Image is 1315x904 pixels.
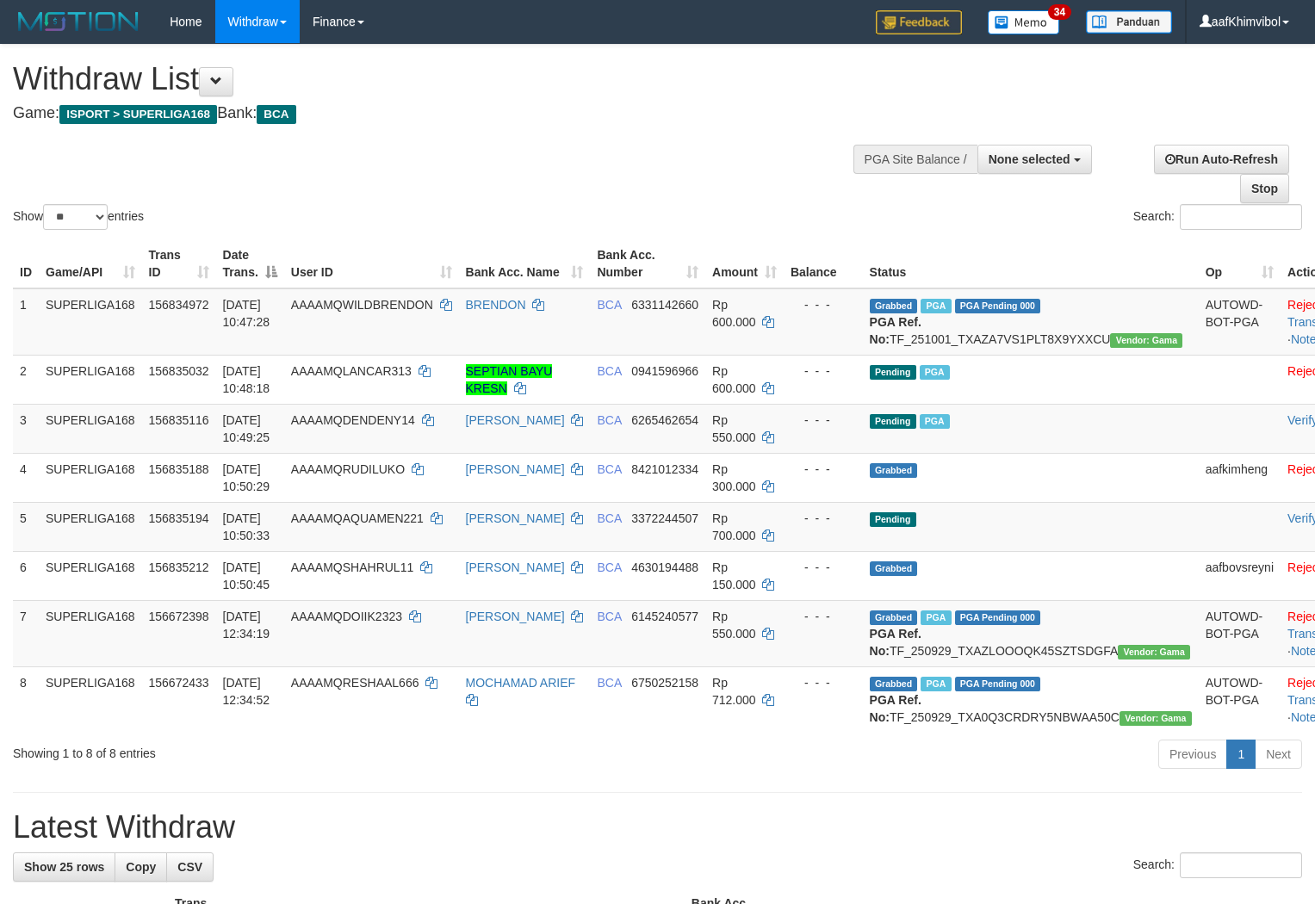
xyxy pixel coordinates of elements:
td: SUPERLIGA168 [39,355,142,404]
th: Status [863,239,1199,288]
span: Grabbed [870,463,918,478]
img: MOTION_logo.png [13,9,144,34]
th: Date Trans.: activate to sort column descending [216,239,284,288]
h4: Game: Bank: [13,105,859,122]
span: BCA [597,560,621,574]
td: SUPERLIGA168 [39,453,142,502]
th: Bank Acc. Name: activate to sort column ascending [459,239,591,288]
span: Copy 6331142660 to clipboard [631,298,698,312]
span: PGA Pending [955,677,1041,691]
td: 4 [13,453,39,502]
a: Next [1255,740,1302,769]
span: Copy 8421012334 to clipboard [631,462,698,476]
span: PGA Pending [955,299,1041,313]
div: - - - [791,674,856,691]
span: Copy 0941596966 to clipboard [631,364,698,378]
span: Marked by aafsoycanthlai [921,677,951,691]
span: AAAAMQDOIIK2323 [291,610,402,623]
a: [PERSON_NAME] [466,610,565,623]
b: PGA Ref. No: [870,627,921,658]
span: Show 25 rows [24,860,104,874]
a: [PERSON_NAME] [466,511,565,525]
td: SUPERLIGA168 [39,600,142,666]
td: TF_250929_TXAZLOOOQK45SZTSDGFA [863,600,1199,666]
span: [DATE] 12:34:19 [223,610,270,641]
b: PGA Ref. No: [870,315,921,346]
span: 156834972 [149,298,209,312]
a: [PERSON_NAME] [466,560,565,574]
span: Rp 550.000 [712,413,756,444]
span: PGA Pending [955,610,1041,625]
span: [DATE] 12:34:52 [223,676,270,707]
span: 156835032 [149,364,209,378]
span: Rp 150.000 [712,560,756,591]
span: Vendor URL: https://trx31.1velocity.biz [1110,333,1182,348]
td: 7 [13,600,39,666]
span: [DATE] 10:47:28 [223,298,270,329]
td: SUPERLIGA168 [39,502,142,551]
span: 156835194 [149,511,209,525]
label: Search: [1133,204,1302,230]
div: - - - [791,461,856,478]
td: aafkimheng [1199,453,1281,502]
td: 8 [13,666,39,733]
span: [DATE] 10:50:45 [223,560,270,591]
span: Rp 600.000 [712,364,756,395]
span: AAAAMQAQUAMEN221 [291,511,424,525]
div: - - - [791,412,856,429]
td: 2 [13,355,39,404]
th: Op: activate to sort column ascending [1199,239,1281,288]
span: 156672433 [149,676,209,690]
button: None selected [977,145,1092,174]
a: BRENDON [466,298,526,312]
img: Feedback.jpg [876,10,962,34]
span: 156672398 [149,610,209,623]
span: BCA [597,364,621,378]
span: Grabbed [870,299,918,313]
td: SUPERLIGA168 [39,288,142,356]
a: Show 25 rows [13,852,115,882]
span: Copy 6265462654 to clipboard [631,413,698,427]
span: Copy 6145240577 to clipboard [631,610,698,623]
a: [PERSON_NAME] [466,413,565,427]
a: CSV [166,852,214,882]
a: 1 [1226,740,1256,769]
td: TF_251001_TXAZA7VS1PLT8X9YXXCU [863,288,1199,356]
span: AAAAMQLANCAR313 [291,364,412,378]
td: 1 [13,288,39,356]
th: Amount: activate to sort column ascending [705,239,784,288]
input: Search: [1180,852,1302,878]
span: BCA [597,676,621,690]
span: AAAAMQWILDBRENDON [291,298,433,312]
span: Rp 712.000 [712,676,756,707]
span: Grabbed [870,610,918,625]
span: 156835188 [149,462,209,476]
h1: Latest Withdraw [13,810,1302,845]
select: Showentries [43,204,108,230]
td: SUPERLIGA168 [39,551,142,600]
span: Rp 600.000 [712,298,756,329]
span: AAAAMQSHAHRUL11 [291,560,413,574]
a: Copy [115,852,167,882]
b: PGA Ref. No: [870,693,921,724]
span: CSV [177,860,202,874]
div: - - - [791,510,856,527]
span: Copy [126,860,156,874]
div: PGA Site Balance / [853,145,977,174]
th: Bank Acc. Number: activate to sort column ascending [590,239,705,288]
a: SEPTIAN BAYU KRESN [466,364,553,395]
a: MOCHAMAD ARIEF [466,676,576,690]
span: Vendor URL: https://trx31.1velocity.biz [1118,645,1190,659]
span: Rp 700.000 [712,511,756,542]
td: SUPERLIGA168 [39,404,142,453]
h1: Withdraw List [13,62,859,96]
div: - - - [791,362,856,380]
span: None selected [989,152,1070,166]
label: Search: [1133,852,1302,878]
span: Pending [870,365,916,380]
td: aafbovsreyni [1199,551,1281,600]
span: BCA [597,610,621,623]
td: 6 [13,551,39,600]
span: Pending [870,512,916,527]
span: [DATE] 10:49:25 [223,413,270,444]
